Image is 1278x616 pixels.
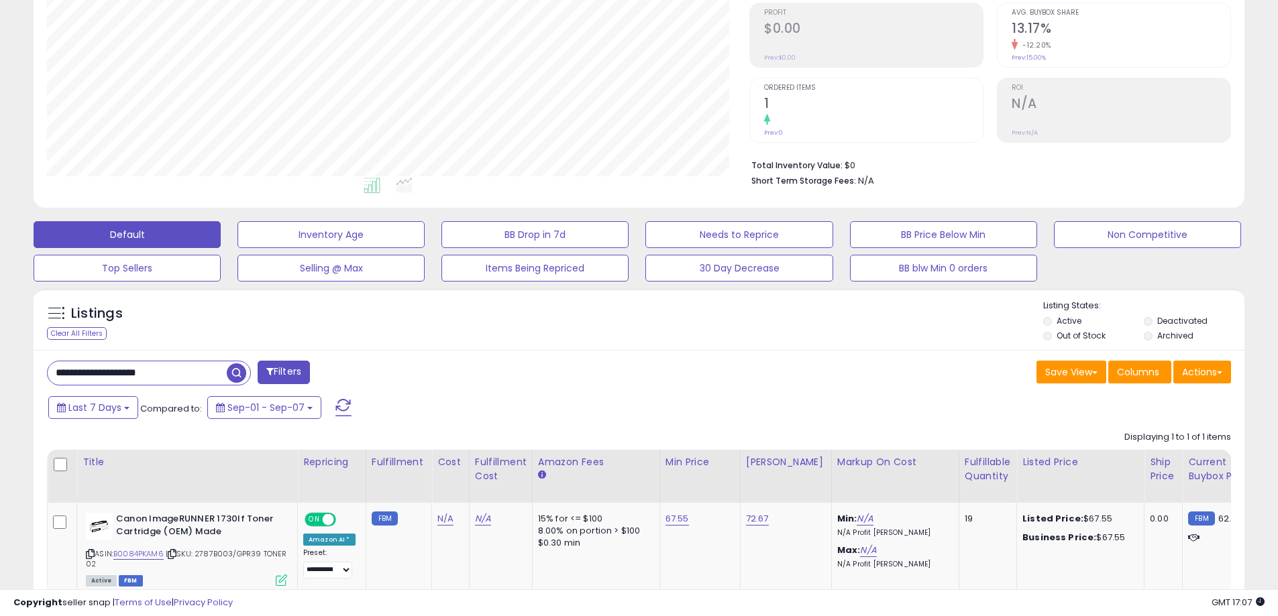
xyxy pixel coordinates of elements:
[751,175,856,186] b: Short Term Storage Fees:
[258,361,310,384] button: Filters
[1157,315,1208,326] label: Deactivated
[1022,512,1083,525] b: Listed Price:
[746,455,826,469] div: [PERSON_NAME]
[837,528,949,538] p: N/A Profit [PERSON_NAME]
[475,455,527,483] div: Fulfillment Cost
[764,129,783,137] small: Prev: 0
[437,512,454,526] a: N/A
[227,401,305,414] span: Sep-01 - Sep-07
[764,9,983,17] span: Profit
[115,596,172,609] a: Terms of Use
[1012,21,1230,39] h2: 13.17%
[1157,330,1193,341] label: Archived
[1022,513,1134,525] div: $67.55
[1036,361,1106,383] button: Save View
[858,174,874,187] span: N/A
[1173,361,1231,383] button: Actions
[1188,511,1214,526] small: FBM
[34,255,221,282] button: Top Sellers
[665,512,689,526] a: 67.55
[34,221,221,248] button: Default
[837,560,949,569] p: N/A Profit [PERSON_NAME]
[1150,513,1172,525] div: 0.00
[538,525,649,537] div: 8.00% on portion > $100
[860,544,876,557] a: N/A
[850,221,1037,248] button: BB Price Below Min
[86,548,287,568] span: | SKU: 2787B003/GPR39 TONER 02
[837,512,857,525] b: Min:
[86,513,287,584] div: ASIN:
[746,512,769,526] a: 72.67
[1043,300,1244,312] p: Listing States:
[1057,315,1081,326] label: Active
[645,255,833,282] button: 30 Day Decrease
[1212,596,1265,609] span: 2025-09-15 17:07 GMT
[48,396,138,419] button: Last 7 Days
[538,537,649,549] div: $0.30 min
[1012,84,1230,92] span: ROI
[13,597,233,609] div: seller snap | |
[1150,455,1177,483] div: Ship Price
[831,450,959,503] th: The percentage added to the cost of goods (COGS) that forms the calculator for Min & Max prices.
[83,455,292,469] div: Title
[437,455,464,469] div: Cost
[751,160,843,171] b: Total Inventory Value:
[837,544,861,556] b: Max:
[303,534,356,546] div: Amazon AI *
[207,396,321,419] button: Sep-01 - Sep-07
[475,512,491,526] a: N/A
[441,255,629,282] button: Items Being Repriced
[1057,330,1106,341] label: Out of Stock
[86,575,117,587] span: All listings currently available for purchase on Amazon
[1218,512,1242,525] span: 62.36
[237,221,425,248] button: Inventory Age
[47,327,107,340] div: Clear All Filters
[68,401,121,414] span: Last 7 Days
[174,596,233,609] a: Privacy Policy
[1012,9,1230,17] span: Avg. Buybox Share
[1188,455,1257,483] div: Current Buybox Price
[113,548,164,560] a: B0084PKAM6
[751,156,1221,172] li: $0
[850,255,1037,282] button: BB blw Min 0 orders
[764,96,983,114] h2: 1
[1022,532,1134,544] div: $67.55
[1054,221,1241,248] button: Non Competitive
[1022,455,1138,469] div: Listed Price
[1018,40,1051,50] small: -12.20%
[303,455,360,469] div: Repricing
[119,575,143,587] span: FBM
[1124,431,1231,444] div: Displaying 1 to 1 of 1 items
[372,511,398,526] small: FBM
[645,221,833,248] button: Needs to Reprice
[1117,365,1159,379] span: Columns
[334,514,356,526] span: OFF
[538,513,649,525] div: 15% for <= $100
[764,21,983,39] h2: $0.00
[1012,129,1038,137] small: Prev: N/A
[538,455,654,469] div: Amazon Fees
[1012,96,1230,114] h2: N/A
[140,402,202,415] span: Compared to:
[764,84,983,92] span: Ordered Items
[372,455,426,469] div: Fulfillment
[1022,531,1096,544] b: Business Price:
[116,513,279,541] b: Canon ImageRUNNER 1730If Toner Cartridge (OEM) Made
[857,512,873,526] a: N/A
[764,54,796,62] small: Prev: $0.00
[965,513,1006,525] div: 19
[665,455,735,469] div: Min Price
[86,513,113,540] img: 31-IeBmS8+L._SL40_.jpg
[237,255,425,282] button: Selling @ Max
[538,469,546,481] small: Amazon Fees.
[1012,54,1046,62] small: Prev: 15.00%
[13,596,62,609] strong: Copyright
[837,455,953,469] div: Markup on Cost
[306,514,323,526] span: ON
[441,221,629,248] button: BB Drop in 7d
[303,548,356,578] div: Preset:
[1108,361,1171,383] button: Columns
[965,455,1011,483] div: Fulfillable Quantity
[71,304,123,323] h5: Listings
